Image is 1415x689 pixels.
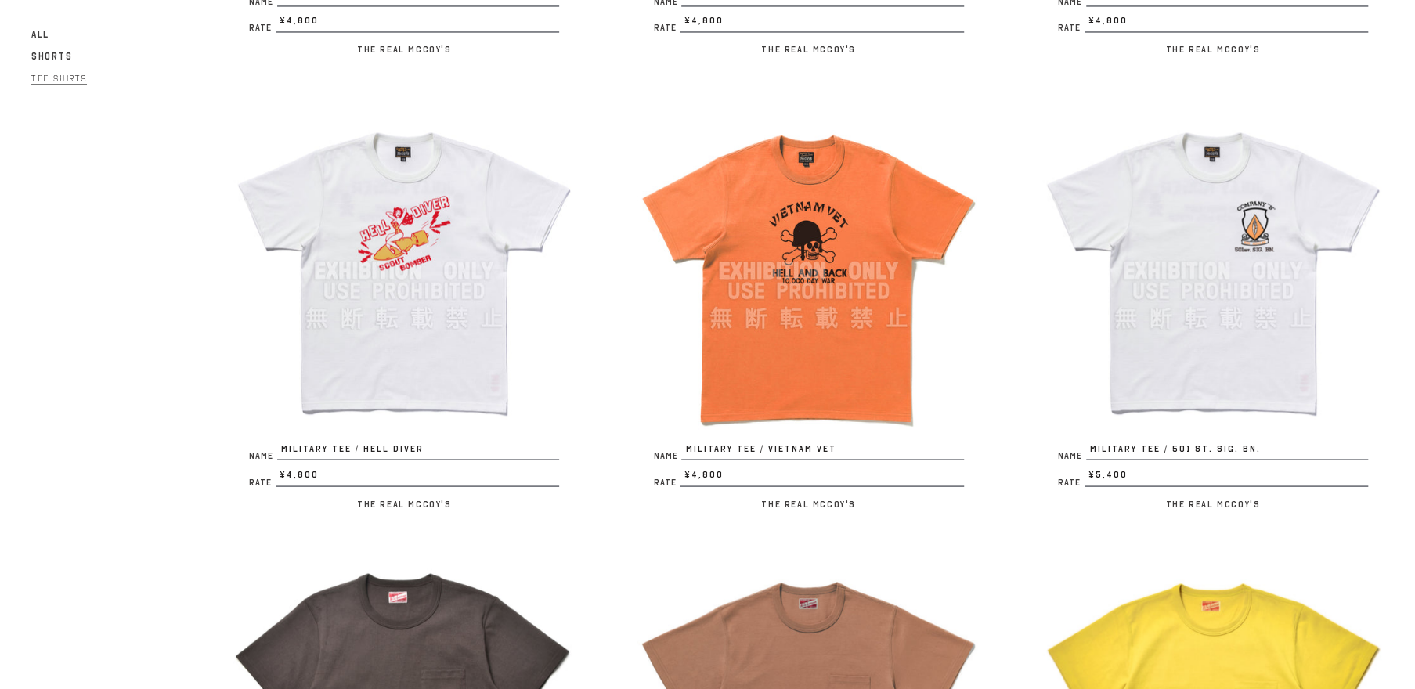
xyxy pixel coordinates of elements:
a: All [31,25,49,44]
p: The Real McCoy's [637,494,979,513]
p: The Real McCoy's [1042,40,1384,59]
span: MILITARY TEE / 501 st. SIG. BN. [1086,442,1368,460]
p: The Real McCoy's [233,40,575,59]
a: Tee Shirts [31,69,87,88]
img: MILITARY TEE / 501 st. SIG. BN. [1042,99,1384,441]
span: All [31,29,49,40]
span: ¥4,800 [680,14,963,33]
span: Rate [249,23,276,32]
span: ¥4,800 [680,467,963,486]
span: Rate [653,478,680,486]
span: Tee Shirts [31,73,87,85]
span: Rate [1058,23,1085,32]
a: MILITARY TEE / HELL DIVER NameMILITARY TEE / HELL DIVER Rate¥4,800 The Real McCoy's [233,99,575,512]
p: The Real McCoy's [637,40,979,59]
span: MILITARY TEE / VIETNAM VET [681,442,963,460]
span: ¥4,800 [276,14,559,33]
a: MILITARY TEE / VIETNAM VET NameMILITARY TEE / VIETNAM VET Rate¥4,800 The Real McCoy's [637,99,979,512]
span: MILITARY TEE / HELL DIVER [277,442,559,460]
span: Rate [1058,478,1085,486]
span: Rate [249,478,276,486]
p: The Real McCoy's [233,494,575,513]
span: Name [653,451,681,460]
span: ¥4,800 [276,467,559,486]
img: MILITARY TEE / VIETNAM VET [637,99,979,441]
span: Rate [653,23,680,32]
span: ¥4,800 [1085,14,1368,33]
a: Shorts [31,47,73,66]
p: The Real McCoy's [1042,494,1384,513]
a: MILITARY TEE / 501 st. SIG. BN. NameMILITARY TEE / 501 st. SIG. BN. Rate¥5,400 The Real McCoy's [1042,99,1384,512]
img: MILITARY TEE / HELL DIVER [233,99,575,441]
span: Shorts [31,51,73,62]
span: ¥5,400 [1085,467,1368,486]
span: Name [1058,451,1086,460]
span: Name [249,451,277,460]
